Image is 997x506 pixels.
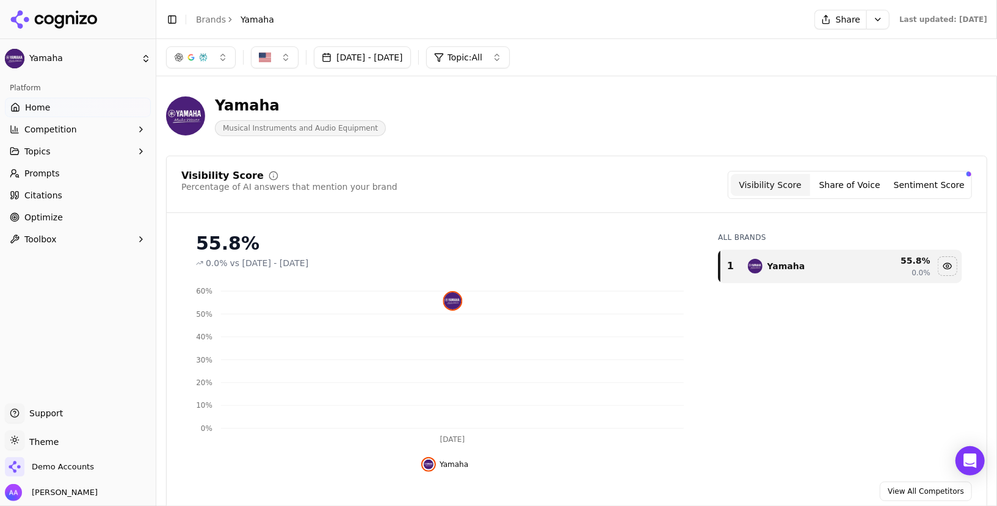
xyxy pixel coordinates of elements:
span: Musical Instruments and Audio Equipment [215,120,386,136]
img: Yamaha [166,96,205,136]
img: Demo Accounts [5,457,24,477]
div: Yamaha [767,260,805,272]
span: Support [24,407,63,419]
button: Open user button [5,484,98,501]
tspan: [DATE] [440,435,465,444]
div: Percentage of AI answers that mention your brand [181,181,397,193]
tspan: 30% [196,356,212,364]
button: Visibility Score [731,174,810,196]
tspan: 0% [201,424,212,433]
div: Visibility Score [181,171,264,181]
div: Open Intercom Messenger [955,446,985,475]
div: Yamaha [215,96,386,115]
button: Open organization switcher [5,457,94,477]
tspan: 20% [196,378,212,387]
button: Sentiment Score [890,174,969,196]
div: All Brands [718,233,962,242]
button: Hide yamaha data [421,457,468,472]
button: Toolbox [5,230,151,249]
div: 55.8 % [868,255,930,267]
button: Competition [5,120,151,139]
span: [PERSON_NAME] [27,487,98,498]
span: 0.0% [912,268,930,278]
span: Prompts [24,167,60,179]
a: Optimize [5,208,151,227]
div: 55.8% [196,233,694,255]
span: Citations [24,189,62,201]
button: Share [814,10,866,29]
span: Optimize [24,211,63,223]
a: Citations [5,186,151,205]
span: Yamaha [29,53,136,64]
a: Prompts [5,164,151,183]
img: Alp Aysan [5,484,22,501]
tspan: 50% [196,310,212,319]
span: vs [DATE] - [DATE] [230,257,309,269]
span: Competition [24,123,77,136]
button: Topics [5,142,151,161]
span: Toolbox [24,233,57,245]
img: yamaha [444,292,461,309]
button: Hide yamaha data [938,256,957,276]
img: yamaha [424,460,433,469]
span: Yamaha [440,460,468,469]
tr: 1yamahaYamaha55.8%0.0%Hide yamaha data [719,250,962,283]
img: yamaha [748,259,763,273]
div: Platform [5,78,151,98]
tspan: 10% [196,402,212,410]
tspan: 40% [196,333,212,341]
button: [DATE] - [DATE] [314,46,411,68]
span: Home [25,101,50,114]
span: Demo Accounts [32,461,94,472]
span: Theme [24,437,59,447]
a: Home [5,98,151,117]
span: Topics [24,145,51,157]
button: Share of Voice [810,174,890,196]
span: Yamaha [241,13,274,26]
a: View All Competitors [880,482,972,501]
nav: breadcrumb [196,13,274,26]
img: US [259,51,271,63]
div: 1 [725,259,735,273]
a: Brands [196,15,226,24]
span: 0.0% [206,257,228,269]
div: Last updated: [DATE] [899,15,987,24]
img: Yamaha [5,49,24,68]
tspan: 60% [196,287,212,295]
div: Data table [718,250,962,283]
span: Topic: All [448,51,482,63]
